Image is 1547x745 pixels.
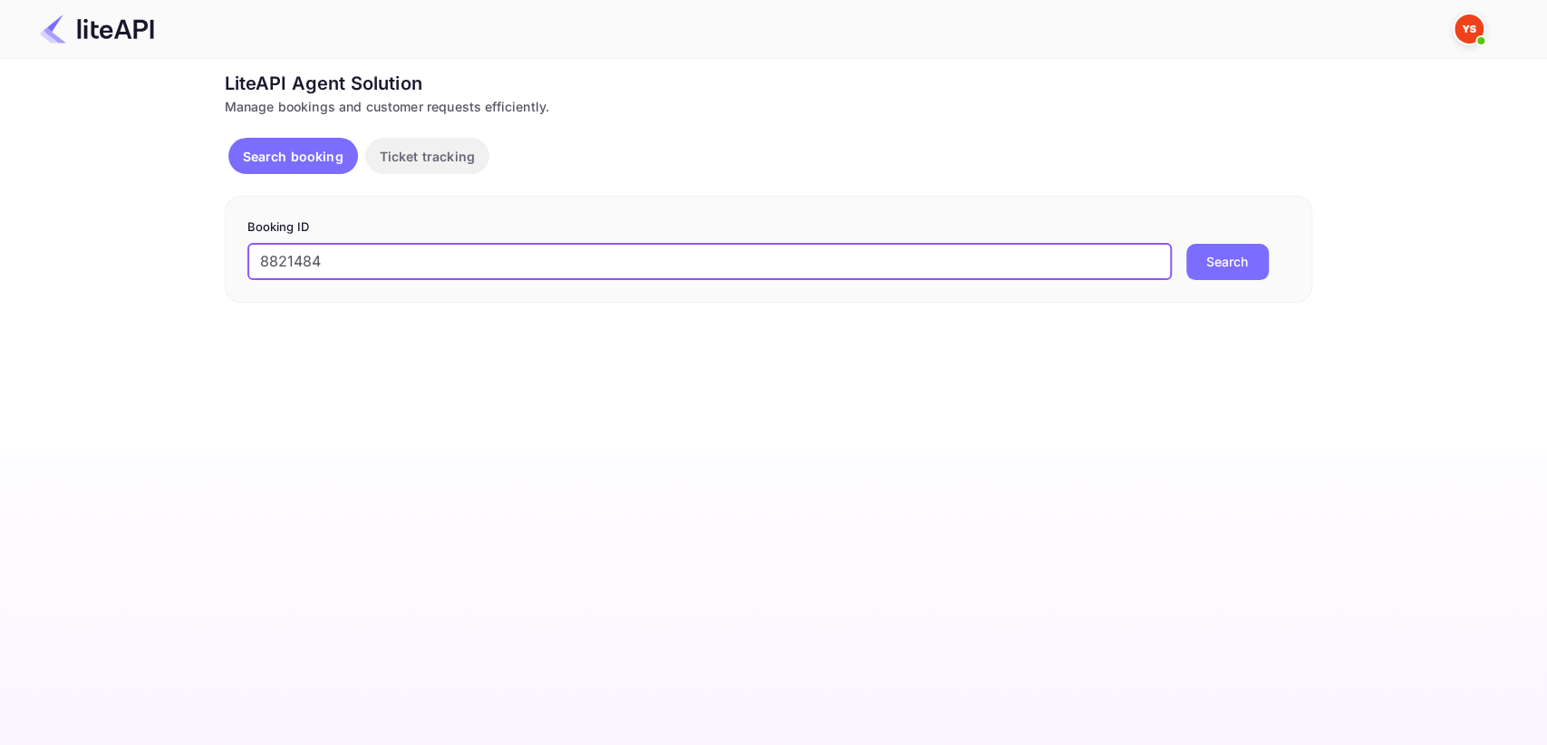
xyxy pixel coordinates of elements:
[380,147,475,166] p: Ticket tracking
[247,218,1290,237] p: Booking ID
[225,97,1312,116] div: Manage bookings and customer requests efficiently.
[225,70,1312,97] div: LiteAPI Agent Solution
[40,15,154,44] img: LiteAPI Logo
[247,244,1172,280] input: Enter Booking ID (e.g., 63782194)
[1455,15,1484,44] img: Yandex Support
[243,147,343,166] p: Search booking
[1186,244,1269,280] button: Search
